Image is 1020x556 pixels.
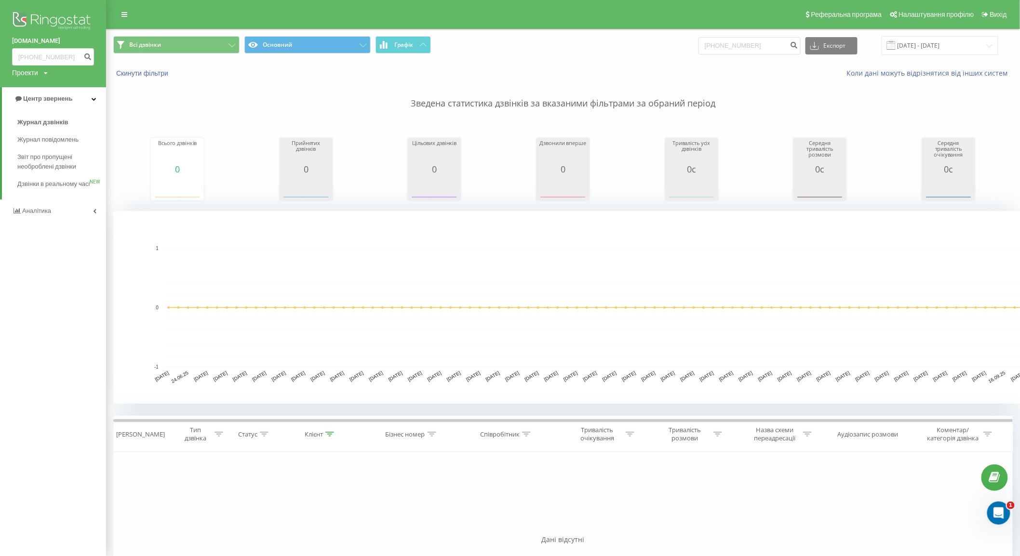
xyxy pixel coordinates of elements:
[668,140,716,164] div: Тривалість усіх дзвінків
[129,41,161,49] span: Всі дзвінки
[718,370,734,382] text: [DATE]
[988,370,1007,384] text: 16.09.25
[193,370,209,382] text: [DATE]
[504,370,520,382] text: [DATE]
[738,370,754,382] text: [DATE]
[305,430,323,438] div: Клієнт
[12,10,94,34] img: Ringostat logo
[244,36,371,53] button: Основний
[410,164,458,174] div: 0
[539,164,587,174] div: 0
[465,370,481,382] text: [DATE]
[17,148,106,175] a: Звіт про пропущені необроблені дзвінки
[213,370,228,382] text: [DATE]
[427,370,443,382] text: [DATE]
[446,370,462,382] text: [DATE]
[874,370,890,382] text: [DATE]
[154,370,170,382] text: [DATE]
[154,364,159,370] text: -1
[796,140,844,164] div: Середня тривалість розмови
[621,370,637,382] text: [DATE]
[668,164,716,174] div: 0с
[952,370,968,382] text: [DATE]
[572,426,623,442] div: Тривалість очікування
[668,174,716,203] svg: A chart.
[309,370,325,382] text: [DATE]
[113,535,1013,544] div: Дані відсутні
[971,370,987,382] text: [DATE]
[485,370,501,382] text: [DATE]
[349,370,364,382] text: [DATE]
[386,430,425,438] div: Бізнес номер
[855,370,871,382] text: [DATE]
[113,78,1013,110] p: Зведена статистика дзвінків за вказаними фільтрами за обраний період
[282,174,330,203] svg: A chart.
[925,174,973,203] svg: A chart.
[925,426,981,442] div: Коментар/категорія дзвінка
[282,164,330,174] div: 0
[113,69,173,78] button: Скинути фільтри
[153,164,201,174] div: 0
[539,174,587,203] div: A chart.
[987,502,1010,525] iframe: Intercom live chat
[2,87,106,110] a: Центр звернень
[698,37,801,54] input: Пошук за номером
[659,426,711,442] div: Тривалість розмови
[816,370,832,382] text: [DATE]
[156,305,159,310] text: 0
[543,370,559,382] text: [DATE]
[376,36,431,53] button: Графік
[602,370,617,382] text: [DATE]
[893,370,909,382] text: [DATE]
[23,95,72,102] span: Центр звернень
[156,246,159,251] text: 1
[749,426,801,442] div: Назва схеми переадресації
[410,140,458,164] div: Цільових дзвінків
[116,430,165,438] div: [PERSON_NAME]
[899,11,974,18] span: Налаштування профілю
[796,370,812,382] text: [DATE]
[679,370,695,382] text: [DATE]
[153,140,201,164] div: Всього дзвінків
[17,179,90,189] span: Дзвінки в реальному часі
[22,207,51,214] span: Аналiтика
[17,175,106,193] a: Дзвінки в реальному часіNEW
[838,430,899,438] div: Аудіозапис розмови
[178,426,213,442] div: Тип дзвінка
[12,48,94,66] input: Пошук за номером
[12,36,94,46] a: [DOMAIN_NAME]
[17,118,68,127] span: Журнал дзвінків
[811,11,882,18] span: Реферальна програма
[17,152,101,172] span: Звіт про пропущені необроблені дзвінки
[407,370,423,382] text: [DATE]
[913,370,929,382] text: [DATE]
[524,370,540,382] text: [DATE]
[539,140,587,164] div: Дзвонили вперше
[113,36,240,53] button: Всі дзвінки
[394,41,413,48] span: Графік
[410,174,458,203] svg: A chart.
[925,140,973,164] div: Середня тривалість очікування
[796,174,844,203] svg: A chart.
[271,370,287,382] text: [DATE]
[238,430,257,438] div: Статус
[925,164,973,174] div: 0с
[388,370,403,382] text: [DATE]
[777,370,792,382] text: [DATE]
[290,370,306,382] text: [DATE]
[153,174,201,203] svg: A chart.
[170,370,189,384] text: 24.06.25
[641,370,657,382] text: [DATE]
[17,114,106,131] a: Журнал дзвінків
[699,370,715,382] text: [DATE]
[835,370,851,382] text: [DATE]
[847,68,1013,78] a: Коли дані можуть відрізнятися вiд інших систем
[17,131,106,148] a: Журнал повідомлень
[796,164,844,174] div: 0с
